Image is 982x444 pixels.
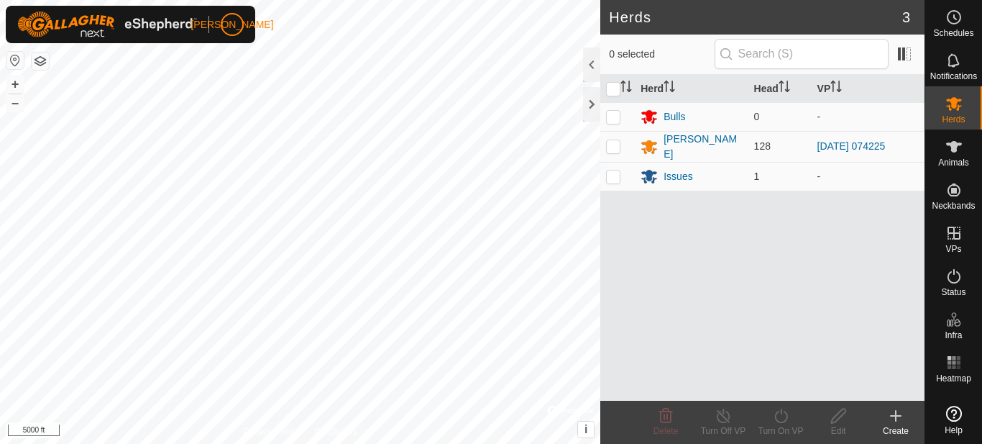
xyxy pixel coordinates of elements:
[941,288,965,296] span: Status
[830,83,842,94] p-sorticon: Activate to sort
[609,47,714,62] span: 0 selected
[664,132,742,162] div: [PERSON_NAME]
[653,426,679,436] span: Delete
[752,425,809,438] div: Turn On VP
[925,400,982,440] a: Help
[932,201,975,210] span: Neckbands
[867,425,924,438] div: Create
[6,94,24,112] button: –
[754,111,760,122] span: 0
[817,140,886,152] a: [DATE] 074225
[938,158,969,167] span: Animals
[6,76,24,93] button: +
[809,425,867,438] div: Edit
[812,102,924,131] td: -
[664,83,675,94] p-sorticon: Activate to sort
[314,425,357,438] a: Contact Us
[578,422,594,438] button: i
[945,426,963,435] span: Help
[244,425,298,438] a: Privacy Policy
[715,39,889,69] input: Search (S)
[32,53,49,70] button: Map Layers
[584,423,587,435] span: i
[754,171,760,182] span: 1
[635,75,748,103] th: Herd
[191,17,273,32] span: [PERSON_NAME]
[17,12,197,37] img: Gallagher Logo
[942,115,965,124] span: Herds
[748,75,812,103] th: Head
[936,374,971,383] span: Heatmap
[664,169,692,184] div: Issues
[694,425,752,438] div: Turn Off VP
[812,75,924,103] th: VP
[902,6,910,28] span: 3
[933,29,973,37] span: Schedules
[930,72,977,81] span: Notifications
[6,52,24,69] button: Reset Map
[945,245,961,253] span: VPs
[609,9,902,26] h2: Herds
[812,162,924,191] td: -
[779,83,790,94] p-sorticon: Activate to sort
[620,83,632,94] p-sorticon: Activate to sort
[754,140,771,152] span: 128
[664,109,685,124] div: Bulls
[945,331,962,340] span: Infra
